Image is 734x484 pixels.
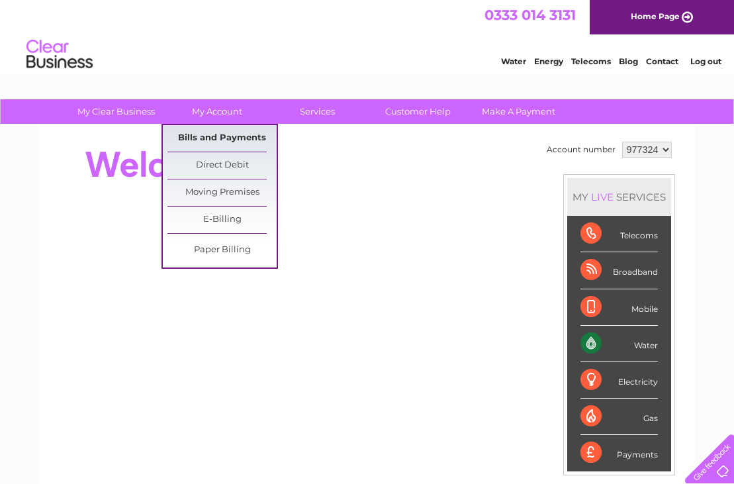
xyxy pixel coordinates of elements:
[484,7,576,23] a: 0333 014 3131
[55,7,680,64] div: Clear Business is a trading name of Verastar Limited (registered in [GEOGRAPHIC_DATA] No. 3667643...
[580,252,658,289] div: Broadband
[263,99,372,124] a: Services
[580,362,658,399] div: Electricity
[690,56,721,66] a: Log out
[580,326,658,362] div: Water
[167,152,277,179] a: Direct Debit
[167,207,277,233] a: E-Billing
[580,399,658,435] div: Gas
[167,237,277,264] a: Paper Billing
[543,138,619,161] td: Account number
[567,178,671,216] div: MY SERVICES
[619,56,638,66] a: Blog
[464,99,573,124] a: Make A Payment
[580,289,658,326] div: Mobile
[363,99,473,124] a: Customer Help
[62,99,171,124] a: My Clear Business
[26,34,93,75] img: logo.png
[162,99,271,124] a: My Account
[534,56,563,66] a: Energy
[167,179,277,206] a: Moving Premises
[167,125,277,152] a: Bills and Payments
[580,435,658,471] div: Payments
[501,56,526,66] a: Water
[580,216,658,252] div: Telecoms
[646,56,678,66] a: Contact
[571,56,611,66] a: Telecoms
[588,191,616,203] div: LIVE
